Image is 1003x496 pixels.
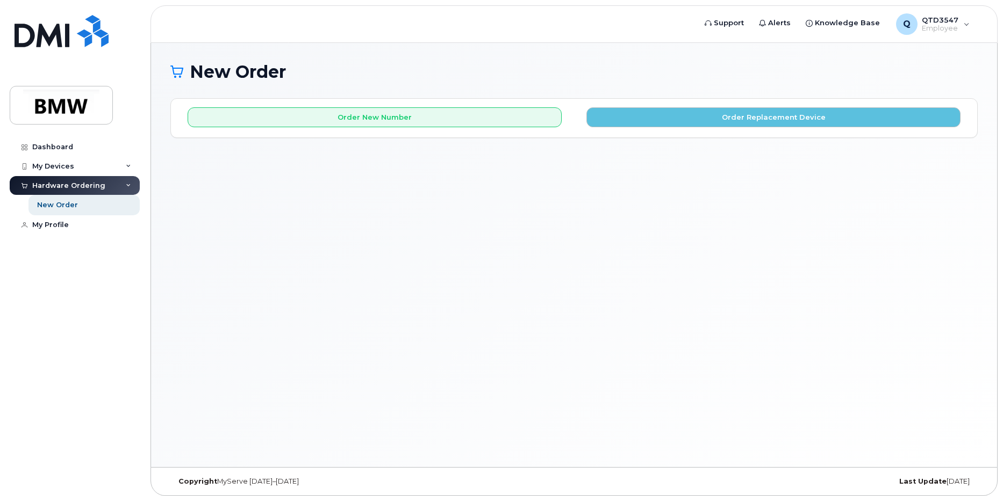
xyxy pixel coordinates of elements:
div: MyServe [DATE]–[DATE] [170,477,440,486]
strong: Last Update [899,477,947,485]
button: Order New Number [188,107,562,127]
strong: Copyright [178,477,217,485]
iframe: Messenger Launcher [956,449,995,488]
button: Order Replacement Device [586,107,961,127]
h1: New Order [170,62,978,81]
div: [DATE] [708,477,978,486]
